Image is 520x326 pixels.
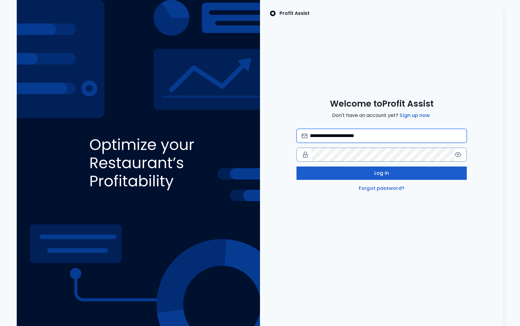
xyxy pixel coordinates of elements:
p: Profit Assist [279,10,310,17]
span: Don't have an account yet? [332,112,431,119]
button: Log in [296,166,467,180]
span: Log in [374,170,389,177]
span: Welcome to Profit Assist [330,98,434,109]
img: SpotOn Logo [270,10,276,17]
img: email [302,134,307,138]
a: Forgot password? [358,185,406,192]
a: Sign up now [398,112,431,119]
